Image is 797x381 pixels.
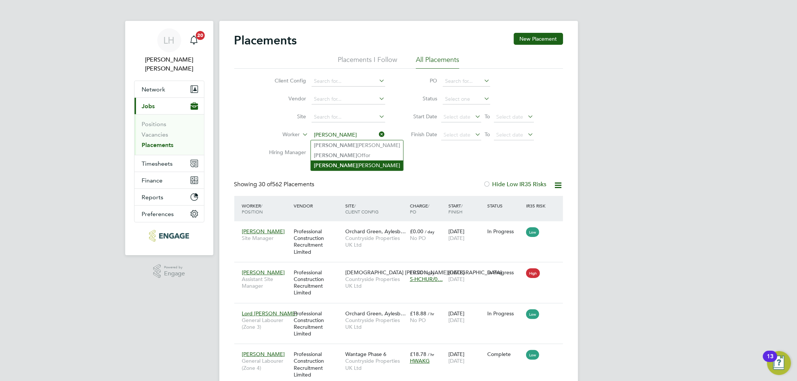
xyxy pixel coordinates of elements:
[425,270,435,275] span: / day
[292,306,343,341] div: Professional Construction Recruitment Limited
[135,114,204,155] div: Jobs
[447,224,485,245] div: [DATE]
[142,86,166,93] span: Network
[526,268,540,278] span: High
[240,306,563,312] a: Lord [PERSON_NAME]General Labourer (Zone 3)Professional Construction Recruitment LimitedOrchard G...
[410,276,443,282] span: S-HCHUR/0…
[242,228,285,235] span: [PERSON_NAME]
[242,235,290,241] span: Site Manager
[416,55,459,69] li: All Placements
[345,276,406,289] span: Countryside Properties UK Ltd
[142,194,164,201] span: Reports
[242,269,285,276] span: [PERSON_NAME]
[767,351,791,375] button: Open Resource Center, 13 new notifications
[242,357,290,371] span: General Labourer (Zone 4)
[242,317,290,330] span: General Labourer (Zone 3)
[447,347,485,368] div: [DATE]
[444,113,471,120] span: Select date
[448,203,463,215] span: / Finish
[487,310,522,317] div: In Progress
[404,95,438,102] label: Status
[345,203,379,215] span: / Client Config
[497,131,523,138] span: Select date
[345,269,502,276] span: [DEMOGRAPHIC_DATA] [PERSON_NAME][GEOGRAPHIC_DATA]
[312,112,385,122] input: Search for...
[428,352,434,357] span: / hr
[443,76,490,87] input: Search for...
[196,31,205,40] span: 20
[311,160,403,171] li: [PERSON_NAME]
[448,317,464,324] span: [DATE]
[142,177,163,184] span: Finance
[410,235,426,241] span: No PO
[314,152,357,159] b: [PERSON_NAME]
[240,347,563,353] a: [PERSON_NAME]General Labourer (Zone 4)Professional Construction Recruitment LimitedWantage Phase ...
[164,264,185,271] span: Powered by
[240,265,563,271] a: [PERSON_NAME]Assistant Site ManagerProfessional Construction Recruitment Limited[DEMOGRAPHIC_DATA...
[404,77,438,84] label: PO
[242,276,290,289] span: Assistant Site Manager
[345,228,406,235] span: Orchard Green, Aylesb…
[447,306,485,327] div: [DATE]
[311,140,403,150] li: [PERSON_NAME]
[314,142,357,149] b: [PERSON_NAME]
[343,199,408,218] div: Site
[448,357,464,364] span: [DATE]
[526,350,539,360] span: Low
[345,235,406,248] span: Countryside Properties UK Ltd
[410,317,426,324] span: No PO
[242,310,297,317] span: Lord [PERSON_NAME]
[514,33,563,45] button: New Placement
[234,181,316,188] div: Showing
[149,230,189,242] img: pcrnet-logo-retina.png
[259,181,315,188] span: 562 Placements
[410,310,426,317] span: £18.88
[259,181,272,188] span: 30 of
[135,172,204,188] button: Finance
[487,228,522,235] div: In Progress
[135,189,204,205] button: Reports
[125,21,213,255] nav: Main navigation
[142,121,167,128] a: Positions
[767,356,773,366] div: 13
[292,224,343,259] div: Professional Construction Recruitment Limited
[483,129,492,139] span: To
[263,77,306,84] label: Client Config
[312,94,385,104] input: Search for...
[345,310,406,317] span: Orchard Green, Aylesb…
[497,113,523,120] span: Select date
[524,199,550,212] div: IR35 Risk
[257,131,300,138] label: Worker
[142,210,174,218] span: Preferences
[142,141,174,149] a: Placements
[134,28,204,73] a: LH[PERSON_NAME] [PERSON_NAME]
[448,235,464,241] span: [DATE]
[153,264,185,278] a: Powered byEngage
[135,206,204,222] button: Preferences
[134,55,204,73] span: Lee Hall
[447,199,485,218] div: Start
[242,203,263,215] span: / Position
[408,199,447,218] div: Charge
[142,103,155,110] span: Jobs
[186,28,201,52] a: 20
[345,351,386,357] span: Wantage Phase 6
[234,33,297,48] h2: Placements
[526,227,539,237] span: Low
[242,351,285,357] span: [PERSON_NAME]
[240,224,563,230] a: [PERSON_NAME]Site ManagerProfessional Construction Recruitment LimitedOrchard Green, Aylesb…Count...
[142,160,173,167] span: Timesheets
[410,228,423,235] span: £0.00
[164,271,185,277] span: Engage
[425,229,435,234] span: / day
[410,269,423,276] span: £0.00
[164,35,175,45] span: LH
[526,309,539,319] span: Low
[345,317,406,330] span: Countryside Properties UK Ltd
[443,94,490,104] input: Select one
[444,131,471,138] span: Select date
[292,199,343,212] div: Vendor
[292,265,343,300] div: Professional Construction Recruitment Limited
[484,181,547,188] label: Hide Low IR35 Risks
[410,357,430,364] span: HWAKG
